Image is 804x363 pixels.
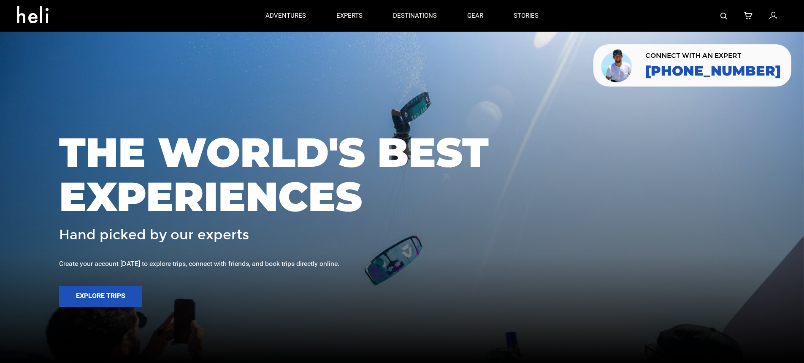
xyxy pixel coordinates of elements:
p: experts [336,11,363,20]
button: Explore Trips [59,286,142,307]
span: THE WORLD'S BEST EXPERIENCES [59,130,745,219]
a: [PHONE_NUMBER] [645,63,781,79]
span: Hand picked by our experts [59,228,249,242]
span: CONNECT WITH AN EXPERT [645,52,781,59]
div: Create your account [DATE] to explore trips, connect with friends, and book trips directly online. [59,259,745,269]
img: search-bar-icon.svg [720,13,727,19]
p: destinations [393,11,437,20]
p: adventures [265,11,306,20]
img: contact our team [600,48,635,83]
